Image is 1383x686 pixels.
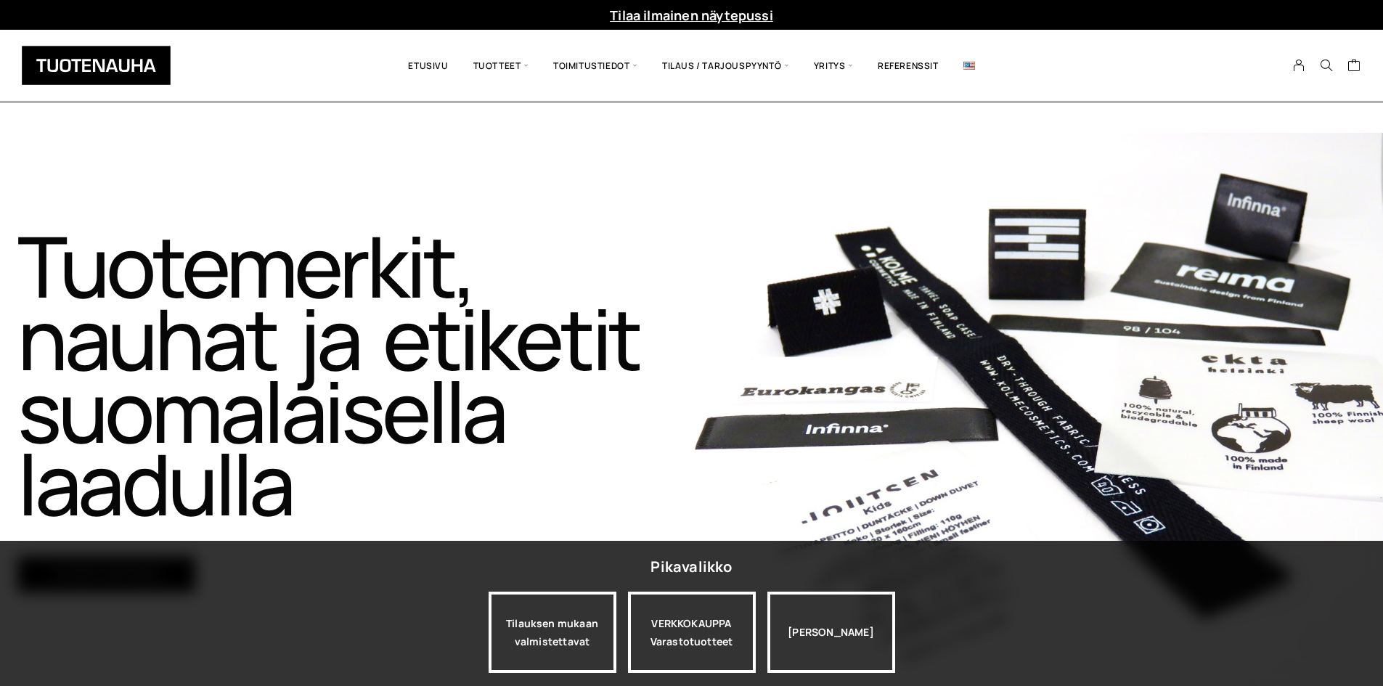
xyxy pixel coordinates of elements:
[650,41,801,91] span: Tilaus / Tarjouspyyntö
[1347,58,1361,75] a: Cart
[461,41,541,91] span: Tuotteet
[17,229,689,520] h1: Tuotemerkit, nauhat ja etiketit suomalaisella laadulla​
[396,41,460,91] a: Etusivu
[22,46,171,85] img: Tuotenauha Oy
[801,41,865,91] span: Yritys
[628,592,756,673] div: VERKKOKAUPPA Varastotuotteet
[650,554,732,580] div: Pikavalikko
[541,41,650,91] span: Toimitustiedot
[865,41,951,91] a: Referenssit
[1313,59,1340,72] button: Search
[610,7,773,24] a: Tilaa ilmainen näytepussi
[489,592,616,673] a: Tilauksen mukaan valmistettavat
[963,62,975,70] img: English
[767,592,895,673] div: [PERSON_NAME]
[628,592,756,673] a: VERKKOKAUPPAVarastotuotteet
[1285,59,1313,72] a: My Account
